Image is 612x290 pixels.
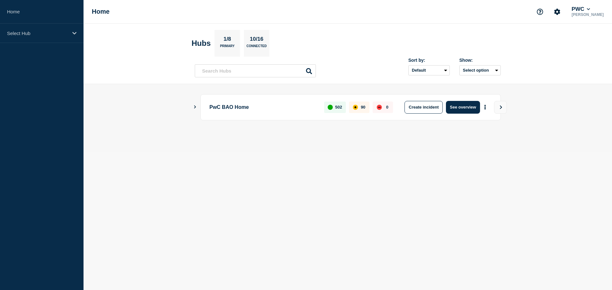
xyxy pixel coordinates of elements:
[192,39,211,48] h2: Hubs
[328,105,333,110] div: up
[335,105,342,110] p: 502
[408,58,450,63] div: Sort by:
[550,5,564,18] button: Account settings
[353,105,358,110] div: affected
[92,8,110,15] h1: Home
[386,105,388,110] p: 0
[7,31,68,36] p: Select Hub
[195,64,316,77] input: Search Hubs
[247,36,266,44] p: 10/16
[446,101,480,114] button: See overview
[377,105,382,110] div: down
[246,44,266,51] p: Connected
[533,5,547,18] button: Support
[408,65,450,75] select: Sort by
[459,58,501,63] div: Show:
[193,105,197,110] button: Show Connected Hubs
[570,12,605,17] p: [PERSON_NAME]
[221,36,234,44] p: 1/8
[459,65,501,75] button: Select option
[209,101,317,114] p: PwC BAO Home
[494,101,507,114] button: View
[481,101,489,113] button: More actions
[404,101,443,114] button: Create incident
[361,105,365,110] p: 90
[570,6,591,12] button: PWC
[220,44,235,51] p: Primary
